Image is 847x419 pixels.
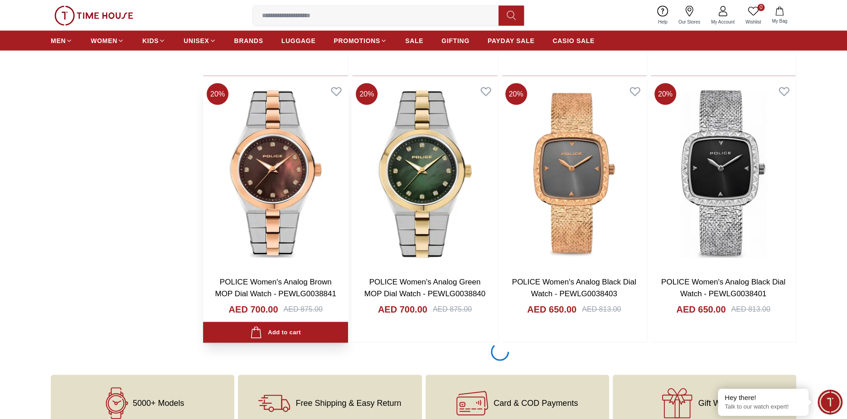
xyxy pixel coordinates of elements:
a: UNISEX [184,32,216,48]
span: CASIO SALE [552,36,595,45]
a: POLICE Women's Analog Brown MOP Dial Watch - PEWLG0038841 [215,277,336,298]
span: Gift Wrapping [698,399,748,408]
img: POLICE Women's Analog Brown MOP Dial Watch - PEWLG0038841 [203,79,348,269]
span: UNISEX [184,36,209,45]
h4: AED 650.00 [527,303,576,315]
span: 0 [757,4,765,11]
a: POLICE Women's Analog Black Dial Watch - PEWLG0038401 [661,277,785,298]
span: Wishlist [742,18,765,25]
a: MEN [51,32,73,48]
span: 20 % [356,83,378,105]
img: POLICE Women's Analog Black Dial Watch - PEWLG0038401 [651,79,796,269]
a: CASIO SALE [552,32,595,48]
a: POLICE Women's Analog Black Dial Watch - PEWLG0038403 [512,277,636,298]
div: AED 813.00 [731,303,770,314]
div: AED 875.00 [433,303,472,314]
span: BRANDS [234,36,263,45]
p: Talk to our watch expert! [725,403,802,411]
a: WOMEN [91,32,124,48]
h4: AED 650.00 [676,303,726,315]
button: Add to cart [203,322,348,343]
span: SALE [405,36,423,45]
a: PROMOTIONS [334,32,387,48]
span: MEN [51,36,66,45]
span: Our Stores [675,18,704,25]
a: BRANDS [234,32,263,48]
a: PAYDAY SALE [488,32,534,48]
a: Our Stores [673,4,706,27]
span: 20 % [505,83,527,105]
div: AED 875.00 [283,303,322,314]
a: SALE [405,32,423,48]
img: POLICE Women's Analog Green MOP Dial Watch - PEWLG0038840 [352,79,497,269]
div: AED 813.00 [582,303,621,314]
span: 5000+ Models [133,399,184,408]
button: My Bag [766,5,793,26]
span: Card & COD Payments [494,399,578,408]
div: Add to cart [250,326,300,338]
h4: AED 700.00 [229,303,278,315]
a: POLICE Women's Analog Green MOP Dial Watch - PEWLG0038840 [364,277,485,298]
span: LUGGAGE [281,36,316,45]
span: Help [654,18,671,25]
div: Hey there! [725,393,802,402]
span: PROMOTIONS [334,36,380,45]
a: GIFTING [441,32,469,48]
img: POLICE Women's Analog Black Dial Watch - PEWLG0038403 [502,79,647,269]
span: 20 % [654,83,676,105]
span: Free Shipping & Easy Return [295,399,401,408]
h4: AED 700.00 [378,303,427,315]
span: My Account [707,18,738,25]
a: 0Wishlist [740,4,766,27]
a: Help [653,4,673,27]
span: 20 % [207,83,228,105]
span: My Bag [768,17,791,24]
a: LUGGAGE [281,32,316,48]
div: Chat Widget [818,390,842,414]
img: ... [54,5,133,25]
a: KIDS [142,32,165,48]
span: PAYDAY SALE [488,36,534,45]
span: GIFTING [441,36,469,45]
span: KIDS [142,36,159,45]
span: WOMEN [91,36,117,45]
